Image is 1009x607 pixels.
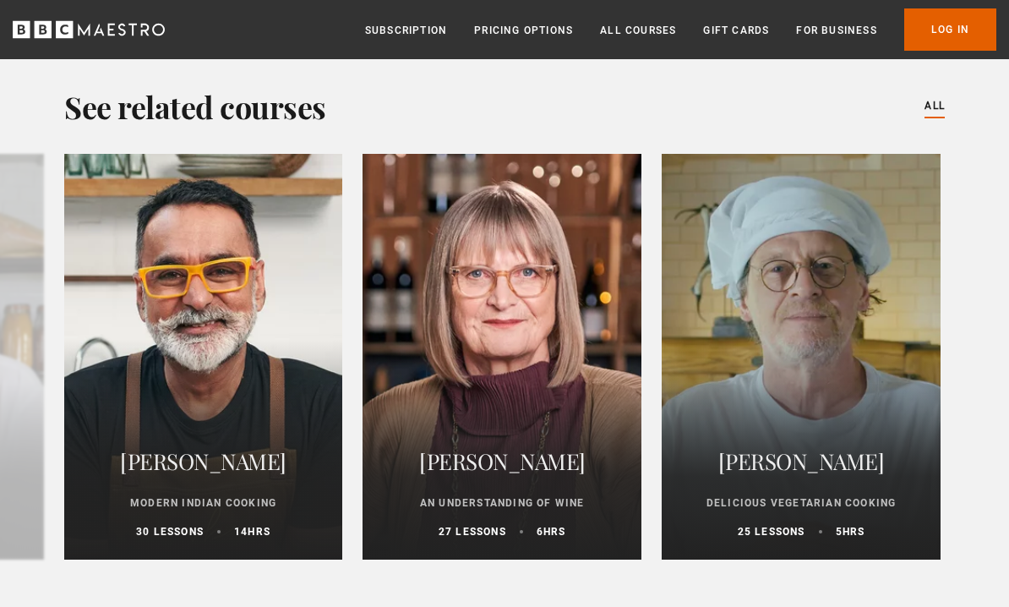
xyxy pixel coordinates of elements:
[836,524,865,539] p: 5
[600,22,676,39] a: All Courses
[738,524,805,539] p: 25 lessons
[843,526,865,538] abbr: hrs
[682,441,920,482] h2: [PERSON_NAME]
[64,86,326,127] h2: See related courses
[543,526,566,538] abbr: hrs
[662,154,941,560] a: [PERSON_NAME] Delicious Vegetarian Cooking 25 lessons 5hrs
[85,495,323,511] p: Modern Indian Cooking
[363,154,641,560] a: [PERSON_NAME] An Understanding of Wine 27 lessons 6hrs
[365,8,996,51] nav: Primary
[796,22,876,39] a: For business
[703,22,769,39] a: Gift Cards
[248,526,270,538] abbr: hrs
[136,524,204,539] p: 30 lessons
[234,524,270,539] p: 14
[64,154,343,560] a: [PERSON_NAME] Modern Indian Cooking 30 lessons 14hrs
[383,495,621,511] p: An Understanding of Wine
[474,22,573,39] a: Pricing Options
[924,97,945,116] a: All
[537,524,566,539] p: 6
[904,8,996,51] a: Log In
[85,441,323,482] h2: [PERSON_NAME]
[439,524,506,539] p: 27 lessons
[13,17,165,42] svg: BBC Maestro
[383,441,621,482] h2: [PERSON_NAME]
[365,22,447,39] a: Subscription
[682,495,920,511] p: Delicious Vegetarian Cooking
